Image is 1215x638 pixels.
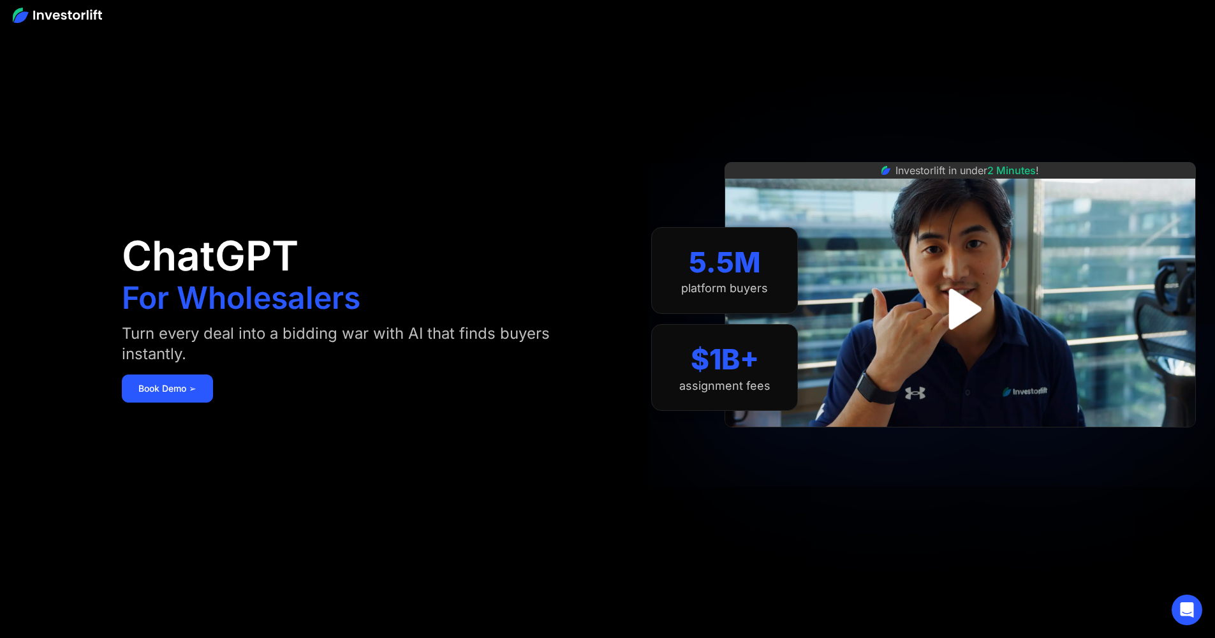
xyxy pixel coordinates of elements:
[122,283,360,313] h1: For Wholesalers
[987,164,1036,177] span: 2 Minutes
[865,434,1056,449] iframe: Customer reviews powered by Trustpilot
[681,281,768,295] div: platform buyers
[689,246,761,279] div: 5.5M
[932,281,989,338] a: open lightbox
[895,163,1039,178] div: Investorlift in under !
[679,379,770,393] div: assignment fees
[691,343,759,376] div: $1B+
[122,375,213,403] a: Book Demo ➢
[122,235,298,276] h1: ChatGPT
[1172,595,1202,625] div: Open Intercom Messenger
[122,323,582,364] div: Turn every deal into a bidding war with AI that finds buyers instantly.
